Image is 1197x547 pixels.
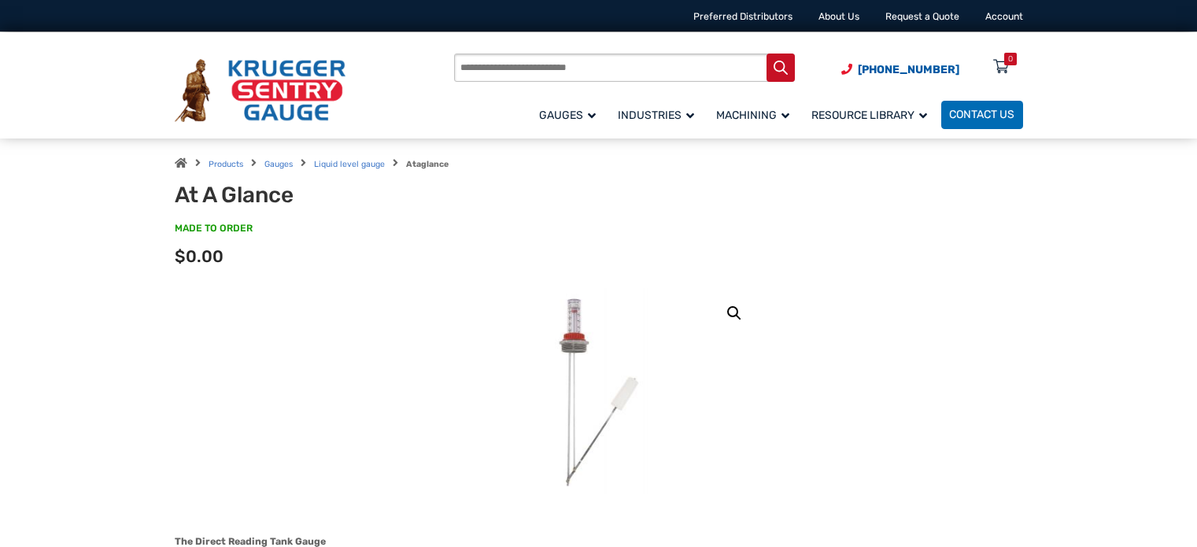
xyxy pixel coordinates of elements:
a: About Us [818,11,859,22]
a: Resource Library [804,98,941,131]
span: $0.00 [175,246,224,266]
a: Preferred Distributors [693,11,792,22]
a: Industries [610,98,708,131]
strong: Ataglance [406,159,449,169]
a: Request a Quote [885,11,959,22]
span: Contact Us [949,109,1014,122]
a: Liquid level gauge [314,159,385,169]
span: Gauges [539,109,596,122]
img: Krueger Sentry Gauge [175,59,345,122]
span: [PHONE_NUMBER] [858,63,959,76]
a: Account [985,11,1023,22]
strong: The Direct Reading Tank Gauge [175,536,326,547]
div: 0 [1008,53,1013,65]
img: At A Glance [516,288,682,495]
a: View full-screen image gallery [720,299,748,327]
a: Contact Us [941,101,1023,129]
span: MADE TO ORDER [175,222,253,236]
span: Machining [716,109,789,122]
span: Industries [618,109,694,122]
a: Machining [708,98,804,131]
a: Products [209,159,243,169]
h1: At A Glance [175,182,514,209]
a: Gauges [531,98,610,131]
a: Phone Number (920) 434-8860 [841,61,959,78]
a: Gauges [264,159,293,169]
span: Resource Library [811,109,927,122]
